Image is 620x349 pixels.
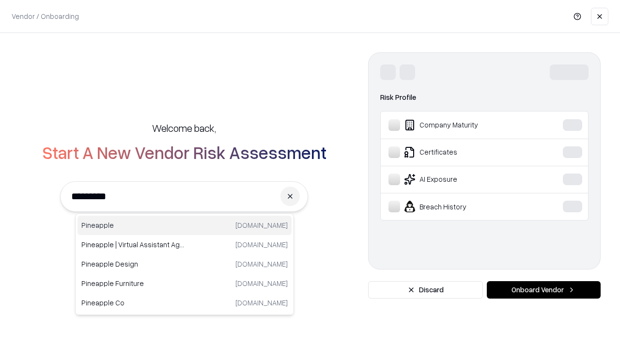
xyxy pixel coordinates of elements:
[487,281,601,299] button: Onboard Vendor
[81,278,185,288] p: Pineapple Furniture
[380,92,589,103] div: Risk Profile
[235,298,288,308] p: [DOMAIN_NAME]
[42,143,326,162] h2: Start A New Vendor Risk Assessment
[388,201,533,212] div: Breach History
[388,146,533,158] div: Certificates
[81,298,185,308] p: Pineapple Co
[388,119,533,131] div: Company Maturity
[75,213,294,315] div: Suggestions
[12,11,79,21] p: Vendor / Onboarding
[388,174,533,185] div: AI Exposure
[81,239,185,250] p: Pineapple | Virtual Assistant Agency
[81,259,185,269] p: Pineapple Design
[368,281,483,299] button: Discard
[235,239,288,250] p: [DOMAIN_NAME]
[235,259,288,269] p: [DOMAIN_NAME]
[152,121,216,135] h5: Welcome back,
[235,278,288,288] p: [DOMAIN_NAME]
[235,220,288,230] p: [DOMAIN_NAME]
[81,220,185,230] p: Pineapple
